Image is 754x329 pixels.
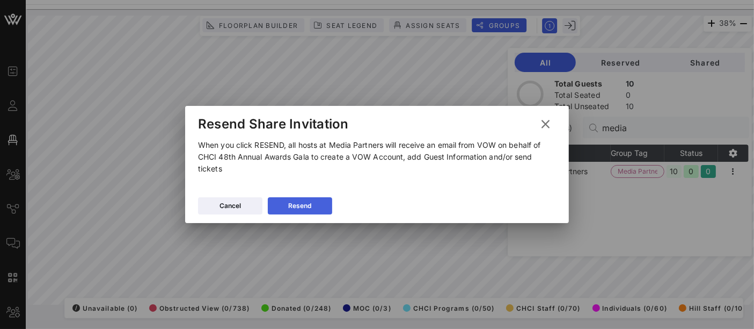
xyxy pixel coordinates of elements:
[198,139,556,175] p: When you click RESEND, all hosts at Media Partners will receive an email from VOW on behalf of CH...
[219,201,241,211] div: Cancel
[289,201,312,211] div: Resend
[198,116,349,132] div: Resend Share Invitation
[198,197,262,214] button: Cancel
[268,197,332,214] button: Resend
